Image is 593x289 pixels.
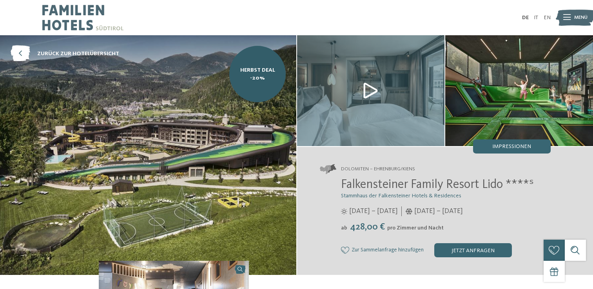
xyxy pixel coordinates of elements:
[434,243,512,257] div: jetzt anfragen
[534,15,538,20] a: IT
[348,222,386,232] span: 428,00 €
[352,247,424,253] span: Zur Sammelanfrage hinzufügen
[341,225,347,231] span: ab
[341,166,415,173] span: Dolomiten – Ehrenburg/Kiens
[387,225,444,231] span: pro Zimmer und Nacht
[414,206,463,216] span: [DATE] – [DATE]
[544,15,551,20] a: EN
[405,208,413,215] i: Öffnungszeiten im Winter
[235,66,281,82] span: Herbst Deal -20%
[229,46,286,102] a: Herbst Deal -20%
[37,50,119,58] span: zurück zur Hotelübersicht
[522,15,529,20] a: DE
[341,179,534,191] span: Falkensteiner Family Resort Lido ****ˢ
[349,206,398,216] span: [DATE] – [DATE]
[11,46,119,62] a: zurück zur Hotelübersicht
[341,193,461,199] span: Stammhaus der Falkensteiner Hotels & Residences
[297,35,445,146] img: Das Familienhotel nahe den Dolomiten mit besonderem Charakter
[341,208,347,215] i: Öffnungszeiten im Sommer
[445,35,593,146] img: Das Familienhotel nahe den Dolomiten mit besonderem Charakter
[492,144,531,149] span: Impressionen
[574,14,588,21] span: Menü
